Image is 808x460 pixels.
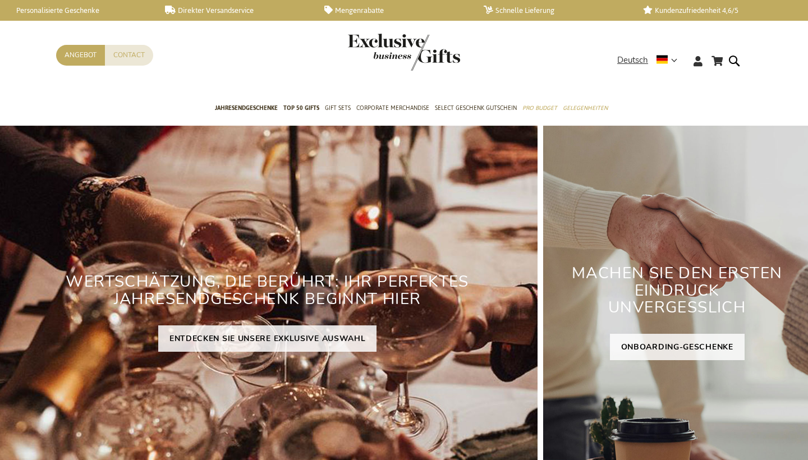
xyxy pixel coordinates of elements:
[325,95,351,123] a: Gift Sets
[283,95,319,123] a: TOP 50 Gifts
[6,6,147,15] a: Personalisierte Geschenke
[610,334,745,360] a: ONBOARDING-GESCHENKE
[522,102,557,114] span: Pro Budget
[165,6,306,15] a: Direkter Versandservice
[435,102,517,114] span: Select Geschenk Gutschein
[617,54,648,67] span: Deutsch
[563,102,608,114] span: Gelegenheiten
[435,95,517,123] a: Select Geschenk Gutschein
[215,95,278,123] a: Jahresendgeschenke
[283,102,319,114] span: TOP 50 Gifts
[563,95,608,123] a: Gelegenheiten
[348,34,404,71] a: store logo
[643,6,784,15] a: Kundenzufriedenheit 4,6/5
[325,102,351,114] span: Gift Sets
[348,34,460,71] img: Exclusive Business gifts logo
[324,6,466,15] a: Mengenrabatte
[158,325,377,352] a: ENTDECKEN SIE UNSERE EXKLUSIVE AUSWAHL
[484,6,625,15] a: Schnelle Lieferung
[356,95,429,123] a: Corporate Merchandise
[215,102,278,114] span: Jahresendgeschenke
[105,45,153,66] a: Contact
[522,95,557,123] a: Pro Budget
[356,102,429,114] span: Corporate Merchandise
[56,45,105,66] a: Angebot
